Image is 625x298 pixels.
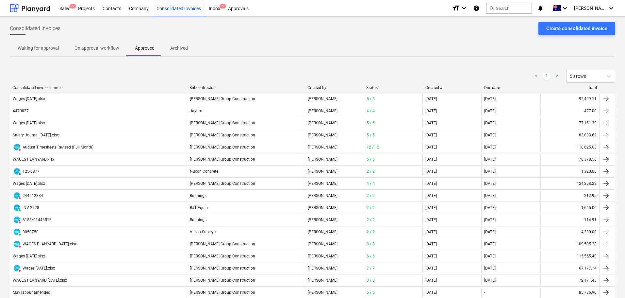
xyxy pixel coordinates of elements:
div: - [481,287,540,298]
div: Bunnings [187,215,305,225]
div: [DATE] [481,263,540,273]
span: 6 / 6 [367,290,375,295]
div: 8158/01446516 [23,218,52,222]
img: xero.svg [14,192,20,199]
i: format_size [452,4,460,12]
div: WAGES PLANYARD [DATE].xlsx [23,242,77,246]
div: [DATE] [425,157,437,162]
div: 124,258.22 [577,181,597,186]
div: [DATE] [425,266,437,271]
i: notifications [537,4,544,12]
div: Wages [DATE].xlsx [13,96,45,101]
div: INV-2728 [23,205,39,210]
div: [DATE] [481,142,540,152]
span: 5 / 5 [367,157,375,162]
div: Nucon Concrete [187,166,305,177]
div: [DATE] [481,118,540,128]
div: [PERSON_NAME] Group Construction [187,251,305,261]
div: [DATE] [425,96,437,101]
div: 114.91 [584,218,597,222]
div: [PERSON_NAME] Group Construction [187,130,305,140]
div: [PERSON_NAME] [305,275,364,286]
div: 244612384 [23,193,43,198]
img: xero.svg [14,265,20,272]
button: Create consolidated invoice [538,22,615,35]
span: 6 / 6 [367,254,375,258]
span: Consolidated invoices [10,25,60,32]
span: 5 / 5 [367,96,375,101]
a: Previous page [532,72,540,80]
div: 477.00 [584,109,597,113]
span: 4 / 4 [367,181,375,186]
div: [PERSON_NAME] [305,118,364,128]
div: Invoice has been synced with Xero and its status is currently DELETED [13,216,21,224]
div: 78,378.56 [579,157,597,162]
div: [PERSON_NAME] [305,263,364,273]
img: xero.svg [14,229,20,235]
div: [DATE] [481,154,540,165]
div: [DATE] [425,254,437,258]
div: [DATE] [425,109,437,113]
div: [PERSON_NAME] [305,227,364,237]
div: Consolidated invoice name [12,85,184,90]
div: Status [366,85,420,90]
span: 2 / 2 [367,218,375,222]
div: Created by [307,85,361,90]
div: [PERSON_NAME] [305,94,364,104]
div: [DATE] [425,133,437,137]
div: 92,499.11 [579,96,597,101]
a: Next page [553,72,561,80]
div: Invoice has been synced with Xero and its status is currently PAID [13,228,21,236]
div: [PERSON_NAME] [305,178,364,189]
div: 72,171.45 [579,278,597,283]
img: xero.svg [14,241,20,247]
div: [PERSON_NAME] [305,251,364,261]
div: Wages [DATE].xlsx [13,254,45,258]
div: [DATE] [481,130,540,140]
div: BJT Equip [187,202,305,213]
div: 85,786.90 [579,290,597,295]
div: [DATE] [425,290,437,295]
div: Total [543,85,597,90]
span: 1 [70,4,76,9]
div: [PERSON_NAME] [305,142,364,152]
p: Waiting for approval [18,45,59,52]
div: Salary Journal [DATE].xlsx [13,133,59,137]
div: WAGES PLANYARD [DATE].xlsx [13,278,67,283]
div: [DATE] [425,205,437,210]
div: [PERSON_NAME] [305,202,364,213]
div: [DATE] [425,242,437,246]
div: [DATE] [481,166,540,177]
div: Invoice has been synced with Xero and its status is currently DELETED [13,240,21,248]
div: Invoice has been synced with Xero and its status is currently DELETED [13,264,21,272]
div: Invoice has been synced with Xero and its status is currently PAID [13,203,21,212]
span: 2 / 2 [367,205,375,210]
div: 212.95 [584,193,597,198]
div: [PERSON_NAME] [305,130,364,140]
span: 5 / 5 [367,133,375,137]
div: [DATE] [481,94,540,104]
div: [DATE] [425,121,437,125]
div: [PERSON_NAME] Group Construction [187,178,305,189]
div: [PERSON_NAME] [305,166,364,177]
div: [PERSON_NAME] Group Construction [187,239,305,249]
a: Page 1 is your current page [543,72,551,80]
div: [PERSON_NAME] Group Construction [187,287,305,298]
div: [DATE] [425,218,437,222]
div: 115,555.40 [577,254,597,258]
span: 8 / 8 [367,278,375,283]
div: Invoice has been synced with Xero and its status is currently DELETED [13,143,21,151]
div: 125-0877 [23,169,40,174]
div: [DATE] [425,193,437,198]
span: 2 / 2 [367,193,375,198]
div: [DATE] [481,275,540,286]
p: On approval workflow [74,45,119,52]
div: Wages [DATE].xlsx [23,266,55,271]
div: 83,833.62 [579,133,597,137]
div: [PERSON_NAME] Group Construction [187,263,305,273]
div: [PERSON_NAME] [305,287,364,298]
div: [DATE] [481,239,540,249]
div: 67,177.14 [579,266,597,271]
div: [DATE] [481,251,540,261]
div: [DATE] [481,106,540,116]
